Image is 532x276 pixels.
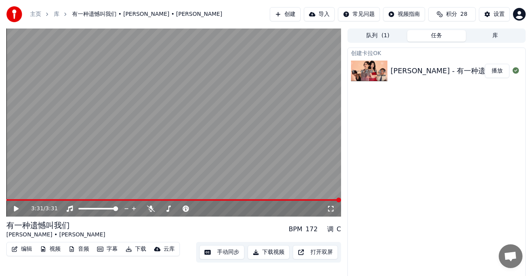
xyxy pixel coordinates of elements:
button: 视频指南 [383,7,425,21]
button: 音频 [65,244,92,255]
div: 设置 [494,10,505,18]
button: 队列 [349,30,407,42]
button: 字幕 [94,244,121,255]
button: 积分28 [428,7,476,21]
button: 库 [466,30,524,42]
span: 3:31 [31,205,43,213]
button: 下载视频 [248,245,290,259]
div: C [337,225,341,234]
div: [PERSON_NAME] • [PERSON_NAME] [6,231,105,239]
nav: breadcrumb [30,10,222,18]
button: 设置 [479,7,510,21]
span: 积分 [446,10,457,18]
div: 172 [305,225,318,234]
button: 导入 [304,7,335,21]
div: / [31,205,50,213]
span: ( 1 ) [381,32,389,40]
div: 云库 [164,245,175,253]
span: 3:31 [46,205,58,213]
button: 下载 [122,244,149,255]
span: 有一种遗憾叫我们 • [PERSON_NAME] • [PERSON_NAME] [72,10,222,18]
div: 调 [327,225,334,234]
div: 开放式聊天 [499,244,522,268]
a: 主页 [30,10,41,18]
div: BPM [289,225,302,234]
div: 创建卡拉OK [348,48,525,57]
button: 任务 [407,30,466,42]
a: 库 [54,10,59,18]
button: 手动同步 [199,245,244,259]
button: 常见问题 [338,7,380,21]
button: 打开双屏 [293,245,338,259]
img: youka [6,6,22,22]
button: 视频 [37,244,64,255]
button: 播放 [485,64,509,78]
div: 有一种遗憾叫我们 [6,220,105,231]
button: 创建 [270,7,301,21]
button: 编辑 [8,244,35,255]
span: 28 [460,10,467,18]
